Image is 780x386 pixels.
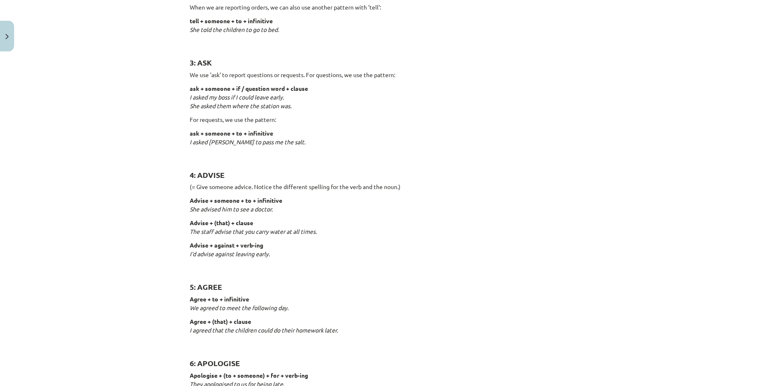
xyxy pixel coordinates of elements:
em: We agreed to meet the following day. [190,304,289,311]
p: (= Give someone advice. Notice the different spelling for the verb and the noun.) [190,182,591,191]
strong: tell + someone + to + infinitive [190,17,273,24]
strong: Agree + (that) + clause [190,318,251,325]
em: She advised him to see a doctor. [190,205,273,213]
strong: Apologise + (to + someone) + for + verb-ing [190,371,308,379]
em: I asked [PERSON_NAME] to pass me the salt. [190,138,306,146]
em: I'd advise against leaving early. [190,250,270,257]
strong: 6: APOLOGISE [190,358,240,368]
em: The staff advise that you carry water at all times. [190,228,317,235]
strong: 4: ADVISE [190,170,225,180]
img: icon-close-lesson-0947bae3869378f0d4975bcd49f059093ad1ed9edebbc8119c70593378902aed.svg [5,34,9,39]
em: I agreed that the children could do their homework later. [190,326,338,334]
em: I asked my boss if I could leave early. [190,93,284,101]
p: When we are reporting orders, we can also use another pattern with 'tell': [190,3,591,12]
strong: Advise + (that) + clause [190,219,253,226]
strong: Advise + against + verb-ing [190,241,263,249]
strong: Advise + someone + to + infinitive [190,197,282,204]
p: For requests, we use the pattern: [190,115,591,124]
strong: ask + someone + to + infinitive [190,129,273,137]
em: She told the children to go to bed. [190,26,279,33]
strong: 5: AGREE [190,282,222,291]
p: We use 'ask' to report questions or requests. For questions, we use the pattern: [190,70,591,79]
strong: Agree + to + infinitive [190,295,249,303]
strong: 3: ASK [190,58,212,67]
em: She asked them where the station was. [190,102,291,109]
strong: ask + someone + if / question word + clause [190,85,308,92]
